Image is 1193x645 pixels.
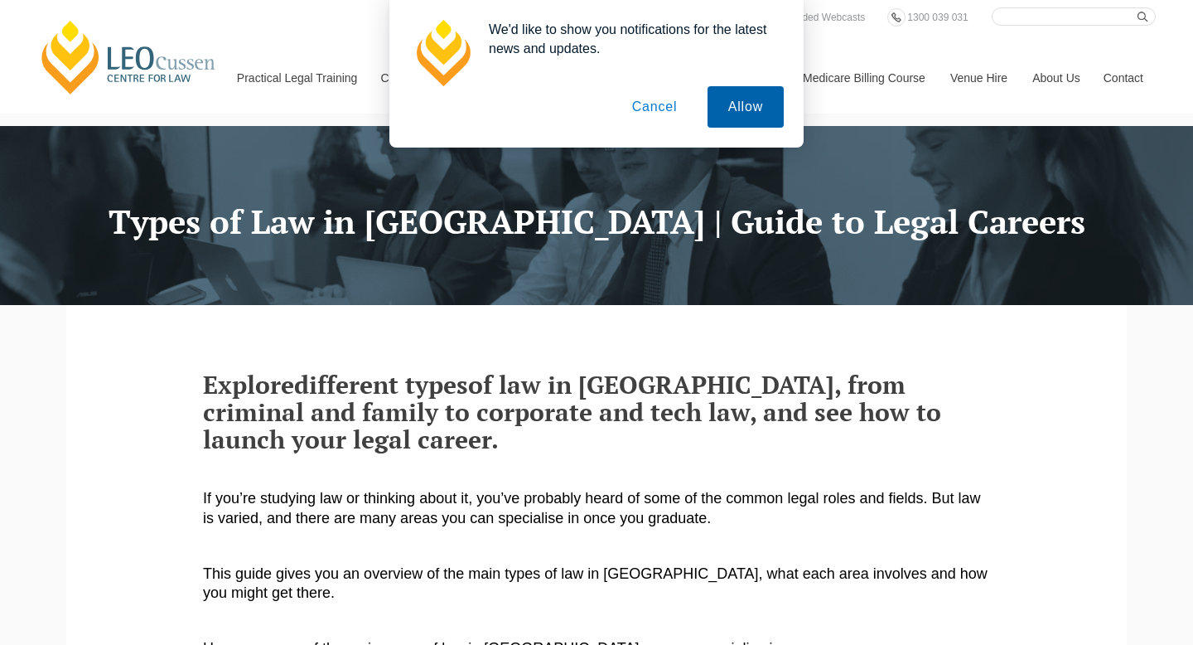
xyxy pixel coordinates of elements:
[203,368,294,401] span: Explore
[203,565,988,601] span: This guide gives you an overview of the main types of law in [GEOGRAPHIC_DATA], what each area in...
[708,86,784,128] button: Allow
[294,368,468,401] span: different types
[476,20,784,58] div: We'd like to show you notifications for the latest news and updates.
[409,20,476,86] img: notification icon
[203,368,941,456] span: of law in [GEOGRAPHIC_DATA], from criminal and family to corporate and tech law, and see how to l...
[611,86,698,128] button: Cancel
[79,203,1114,240] h1: Types of Law in [GEOGRAPHIC_DATA] | Guide to Legal Careers
[203,490,981,526] span: If you’re studying law or thinking about it, you’ve probably heard of some of the common legal ro...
